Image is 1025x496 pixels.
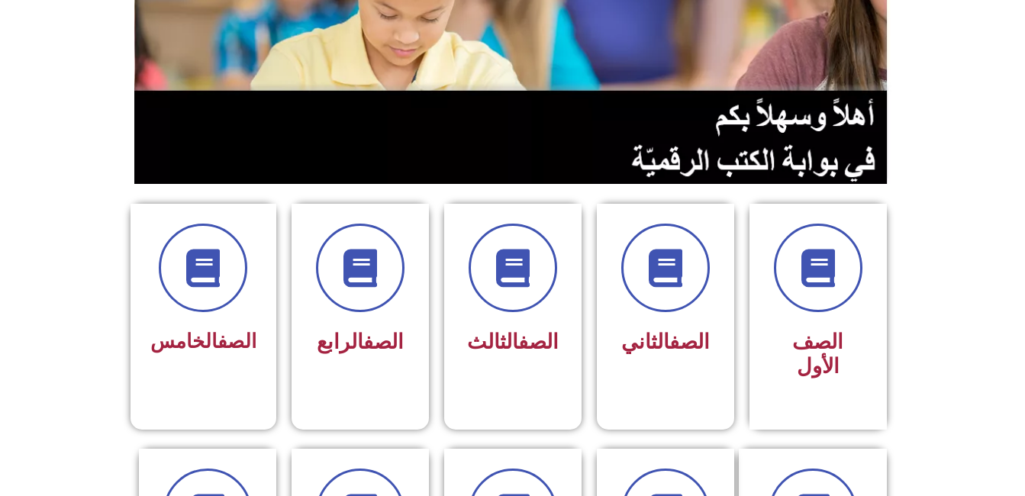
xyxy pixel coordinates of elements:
a: الصف [669,330,710,354]
a: الصف [363,330,404,354]
span: الخامس [150,330,256,353]
span: الصف الأول [792,330,843,378]
a: الصف [218,330,256,353]
span: الرابع [317,330,404,354]
a: الصف [518,330,559,354]
span: الثاني [621,330,710,354]
span: الثالث [467,330,559,354]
